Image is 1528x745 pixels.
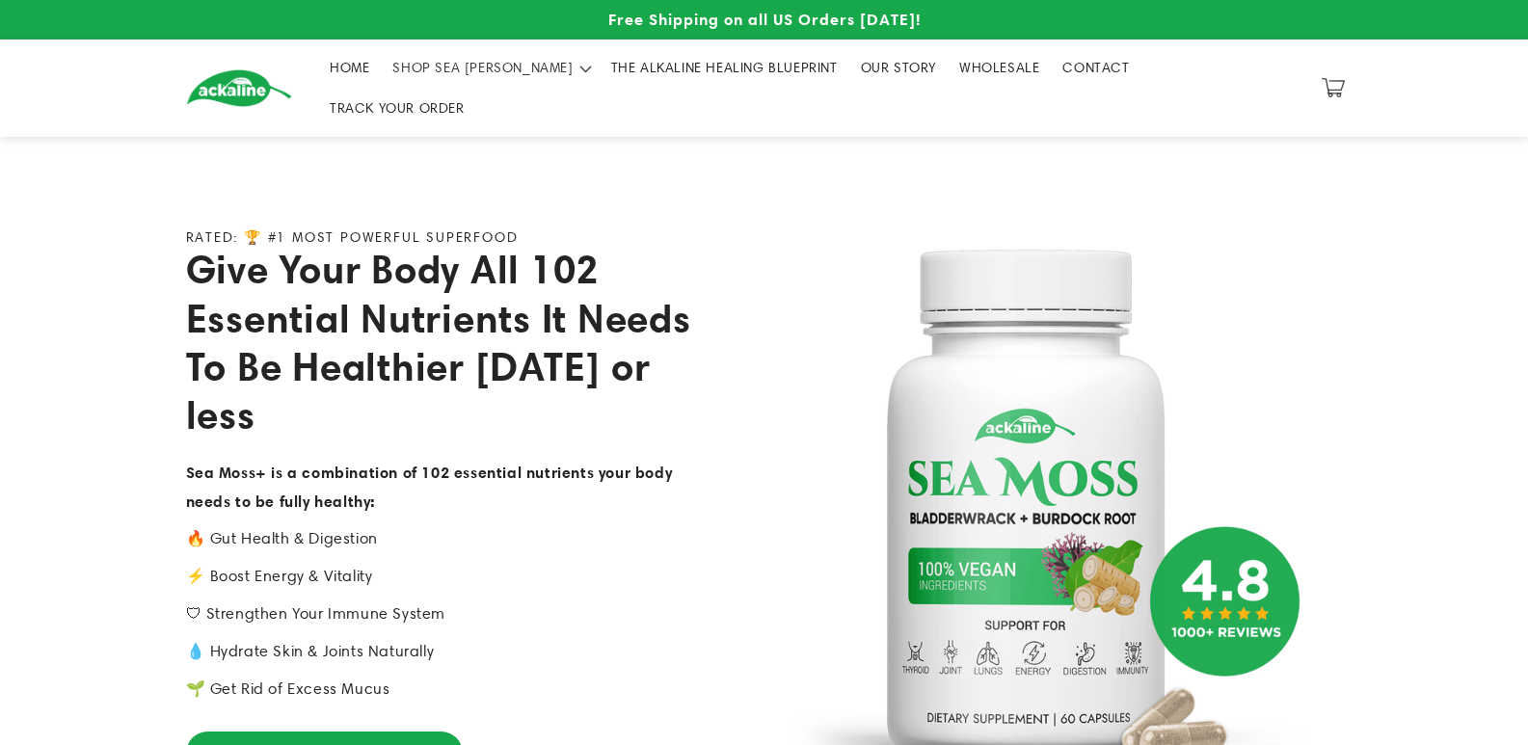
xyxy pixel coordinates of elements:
span: SHOP SEA [PERSON_NAME] [392,59,573,76]
a: TRACK YOUR ORDER [318,88,476,128]
p: ⚡️ Boost Energy & Vitality [186,563,697,591]
span: CONTACT [1062,59,1129,76]
p: 🛡 Strengthen Your Immune System [186,600,697,628]
summary: SHOP SEA [PERSON_NAME] [381,47,599,88]
span: HOME [330,59,369,76]
img: Ackaline [186,69,292,107]
span: Free Shipping on all US Orders [DATE]! [608,10,921,29]
p: 💧 Hydrate Skin & Joints Naturally [186,638,697,666]
span: TRACK YOUR ORDER [330,99,465,117]
span: THE ALKALINE HEALING BLUEPRINT [611,59,838,76]
span: WHOLESALE [959,59,1039,76]
a: OUR STORY [849,47,948,88]
a: THE ALKALINE HEALING BLUEPRINT [600,47,849,88]
p: 🔥 Gut Health & Digestion [186,525,697,553]
p: RATED: 🏆 #1 MOST POWERFUL SUPERFOOD [186,229,519,246]
a: WHOLESALE [948,47,1051,88]
span: OUR STORY [861,59,936,76]
h2: Give Your Body All 102 Essential Nutrients It Needs To Be Healthier [DATE] or less [186,245,697,439]
a: CONTACT [1051,47,1140,88]
strong: Sea Moss+ is a combination of 102 essential nutrients your body needs to be fully healthy: [186,463,673,511]
p: 🌱 Get Rid of Excess Mucus [186,676,697,704]
a: HOME [318,47,381,88]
